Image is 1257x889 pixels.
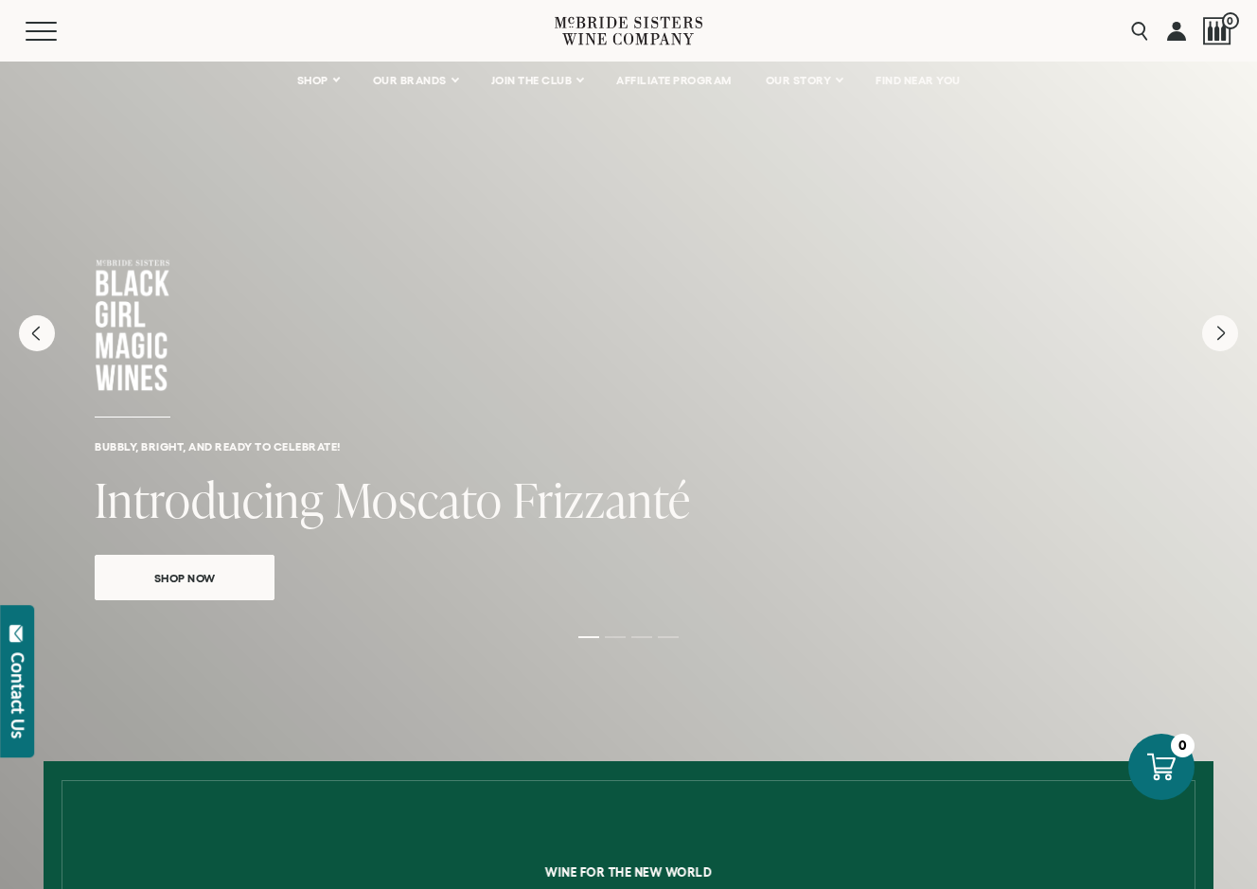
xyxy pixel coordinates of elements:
[1222,12,1239,29] span: 0
[121,567,249,589] span: Shop Now
[95,440,1162,453] h6: Bubbly, bright, and ready to celebrate!
[334,467,503,532] span: Moscato
[753,62,855,99] a: OUR STORY
[19,315,55,351] button: Previous
[1202,315,1238,351] button: Next
[285,62,351,99] a: SHOP
[9,652,27,738] div: Contact Us
[605,636,626,638] li: Page dot 2
[863,62,973,99] a: FIND NEAR YOU
[616,74,732,87] span: AFFILIATE PROGRAM
[658,636,679,638] li: Page dot 4
[361,62,469,99] a: OUR BRANDS
[513,467,691,532] span: Frizzanté
[876,74,961,87] span: FIND NEAR YOU
[578,636,599,638] li: Page dot 1
[604,62,744,99] a: AFFILIATE PROGRAM
[297,74,329,87] span: SHOP
[95,467,324,532] span: Introducing
[1171,734,1195,757] div: 0
[57,865,1199,879] h6: Wine for the new world
[373,74,447,87] span: OUR BRANDS
[766,74,832,87] span: OUR STORY
[491,74,573,87] span: JOIN THE CLUB
[26,22,94,41] button: Mobile Menu Trigger
[479,62,595,99] a: JOIN THE CLUB
[631,636,652,638] li: Page dot 3
[95,555,274,600] a: Shop Now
